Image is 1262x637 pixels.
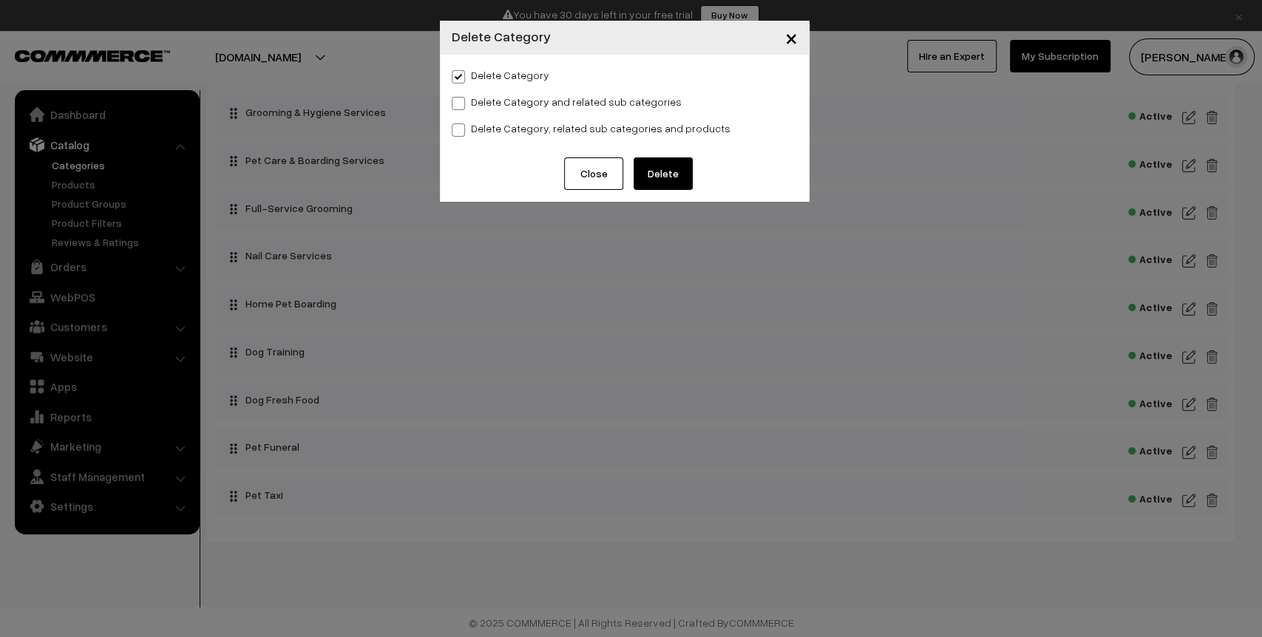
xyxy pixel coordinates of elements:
button: Delete [634,157,693,190]
label: Delete Category and related sub categories [452,94,682,109]
label: Delete Category [452,67,549,83]
button: Close [773,15,810,61]
label: Delete Category, related sub categories and products [452,120,730,136]
h4: Delete Category [452,27,551,47]
span: × [785,24,798,51]
button: Close [564,157,623,190]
